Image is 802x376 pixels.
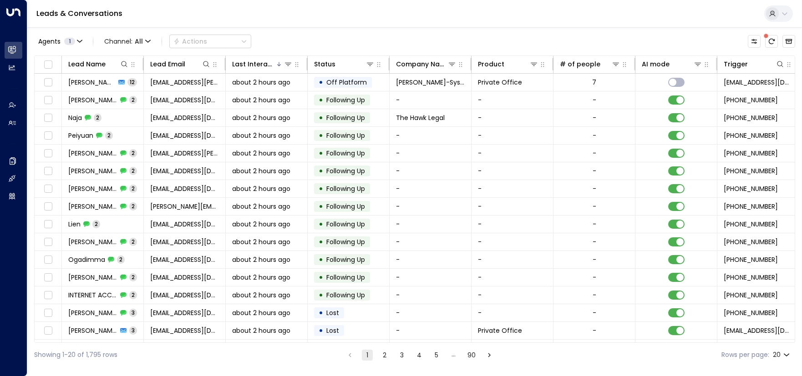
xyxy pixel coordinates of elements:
div: • [319,128,323,143]
span: Private Office [478,78,522,87]
div: • [319,305,323,321]
td: - [390,216,472,233]
span: about 2 hours ago [232,113,290,122]
span: lienlemusicstar@gmail.com [150,220,219,229]
span: 2 [105,131,113,139]
span: Ryan [68,202,117,211]
span: +19099963049 [724,308,778,317]
button: page 1 [362,350,373,361]
div: Trigger [724,59,748,70]
span: Anirudh [68,237,117,246]
div: • [319,270,323,285]
button: Go to page 4 [414,350,425,361]
span: about 2 hours ago [232,326,290,335]
span: vienlpy@gmail.com [150,131,219,140]
td: - [390,304,472,321]
button: Channel:All [101,35,154,48]
span: There are new threads available. Refresh the grid to view the latest updates. [765,35,778,48]
td: - [390,127,472,144]
span: aisha.gigani@hotmail.com [150,273,219,282]
span: +19362861697 [724,149,778,158]
div: … [448,350,459,361]
span: 2 [129,167,137,175]
span: 2 [94,114,102,121]
span: Following Up [326,131,365,140]
span: Chris Pulliam [68,78,116,87]
span: +12812421001 [724,291,778,300]
div: • [319,216,323,232]
span: Toggle select row [42,112,54,124]
span: 2 [129,149,137,157]
div: Product [478,59,538,70]
a: Leads & Conversations [36,8,122,19]
span: canf586@iapc.net [150,291,219,300]
span: Toggle select row [42,325,54,336]
td: - [472,198,553,215]
div: - [593,95,596,105]
span: Following Up [326,149,365,158]
span: 3 [129,309,137,316]
span: Following Up [326,273,365,282]
span: Following Up [326,166,365,175]
span: 2 [129,185,137,192]
div: • [319,110,323,125]
div: # of people [560,59,620,70]
div: - [593,220,596,229]
div: Button group with a nested menu [169,35,251,48]
button: Go to next page [484,350,495,361]
span: about 2 hours ago [232,237,290,246]
td: - [390,233,472,251]
span: All [135,38,143,45]
span: Channel: [101,35,154,48]
div: • [319,287,323,303]
div: - [593,237,596,246]
td: - [390,251,472,268]
div: - [593,113,596,122]
div: - [593,273,596,282]
span: Toggle select row [42,272,54,283]
div: Last Interacted [232,59,275,70]
div: • [319,145,323,161]
span: Smith-System [396,78,465,87]
span: 1 [64,38,75,45]
span: Private Office [478,326,522,335]
span: about 2 hours ago [232,202,290,211]
span: Peiyuan [68,131,93,140]
span: zionhomehealth@yahoo.com [150,166,219,175]
div: - [593,184,596,193]
span: +18323108127 [724,220,778,229]
span: khair.ashour@outlook.com [150,326,219,335]
span: 3 [129,326,137,334]
span: +14696780476 [724,95,778,105]
span: about 2 hours ago [232,131,290,140]
button: Go to page 2 [379,350,390,361]
div: • [319,181,323,196]
span: about 2 hours ago [232,166,290,175]
span: Toggle select row [42,95,54,106]
span: Following Up [326,255,365,264]
td: - [472,127,553,144]
span: about 2 hours ago [232,255,290,264]
span: Toggle select row [42,148,54,159]
td: - [472,233,553,251]
span: Toggle select row [42,254,54,266]
span: about 2 hours ago [232,78,290,87]
td: - [472,304,553,321]
td: - [472,91,553,109]
div: Lead Email [150,59,211,70]
td: - [390,198,472,215]
button: Go to page 5 [431,350,442,361]
div: - [593,149,596,158]
span: about 2 hours ago [232,149,290,158]
span: Toggle select row [42,183,54,195]
span: 2 [129,273,137,281]
div: • [319,163,323,179]
span: lucid_tours@lucidprivateoffices.com [724,78,793,87]
span: about 2 hours ago [232,184,290,193]
span: Naja [68,113,82,122]
span: kultbykult@gmail.com [150,255,219,264]
div: Product [478,59,504,70]
div: Status [314,59,335,70]
span: Following Up [326,237,365,246]
div: • [319,323,323,338]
